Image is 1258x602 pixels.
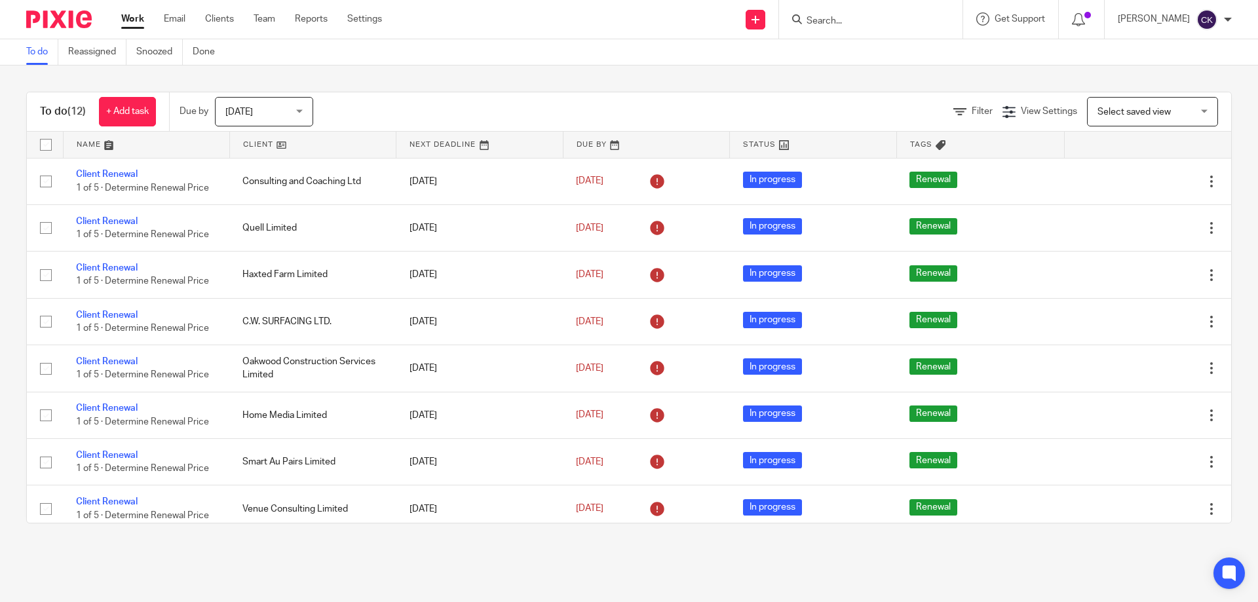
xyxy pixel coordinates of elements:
[76,464,209,473] span: 1 of 5 · Determine Renewal Price
[76,183,209,193] span: 1 of 5 · Determine Renewal Price
[909,452,957,468] span: Renewal
[40,105,86,119] h1: To do
[99,97,156,126] a: + Add task
[396,204,563,251] td: [DATE]
[205,12,234,26] a: Clients
[26,10,92,28] img: Pixie
[225,107,253,117] span: [DATE]
[743,312,802,328] span: In progress
[743,452,802,468] span: In progress
[743,358,802,375] span: In progress
[76,277,209,286] span: 1 of 5 · Determine Renewal Price
[76,511,209,520] span: 1 of 5 · Determine Renewal Price
[909,358,957,375] span: Renewal
[396,298,563,345] td: [DATE]
[576,223,603,233] span: [DATE]
[576,317,603,326] span: [DATE]
[76,170,138,179] a: Client Renewal
[1118,12,1190,26] p: [PERSON_NAME]
[396,392,563,438] td: [DATE]
[67,106,86,117] span: (12)
[254,12,275,26] a: Team
[910,141,932,148] span: Tags
[805,16,923,28] input: Search
[972,107,993,116] span: Filter
[76,263,138,273] a: Client Renewal
[1196,9,1217,30] img: svg%3E
[396,485,563,532] td: [DATE]
[743,265,802,282] span: In progress
[396,158,563,204] td: [DATE]
[229,345,396,392] td: Oakwood Construction Services Limited
[164,12,185,26] a: Email
[229,204,396,251] td: Quell Limited
[180,105,208,118] p: Due by
[396,345,563,392] td: [DATE]
[121,12,144,26] a: Work
[1097,107,1171,117] span: Select saved view
[76,217,138,226] a: Client Renewal
[909,172,957,188] span: Renewal
[76,417,209,426] span: 1 of 5 · Determine Renewal Price
[136,39,183,65] a: Snoozed
[576,504,603,513] span: [DATE]
[229,158,396,204] td: Consulting and Coaching Ltd
[76,324,209,333] span: 1 of 5 · Determine Renewal Price
[396,252,563,298] td: [DATE]
[193,39,225,65] a: Done
[576,177,603,186] span: [DATE]
[229,298,396,345] td: C.W. SURFACING LTD.
[909,499,957,516] span: Renewal
[76,310,138,320] a: Client Renewal
[909,265,957,282] span: Renewal
[68,39,126,65] a: Reassigned
[229,485,396,532] td: Venue Consulting Limited
[743,499,802,516] span: In progress
[576,270,603,279] span: [DATE]
[743,218,802,235] span: In progress
[1021,107,1077,116] span: View Settings
[995,14,1045,24] span: Get Support
[26,39,58,65] a: To do
[347,12,382,26] a: Settings
[76,404,138,413] a: Client Renewal
[909,218,957,235] span: Renewal
[396,439,563,485] td: [DATE]
[743,405,802,422] span: In progress
[576,364,603,373] span: [DATE]
[909,405,957,422] span: Renewal
[229,252,396,298] td: Haxted Farm Limited
[743,172,802,188] span: In progress
[909,312,957,328] span: Renewal
[76,371,209,380] span: 1 of 5 · Determine Renewal Price
[76,497,138,506] a: Client Renewal
[576,457,603,466] span: [DATE]
[576,411,603,420] span: [DATE]
[229,439,396,485] td: Smart Au Pairs Limited
[76,230,209,239] span: 1 of 5 · Determine Renewal Price
[229,392,396,438] td: Home Media Limited
[76,357,138,366] a: Client Renewal
[76,451,138,460] a: Client Renewal
[295,12,328,26] a: Reports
